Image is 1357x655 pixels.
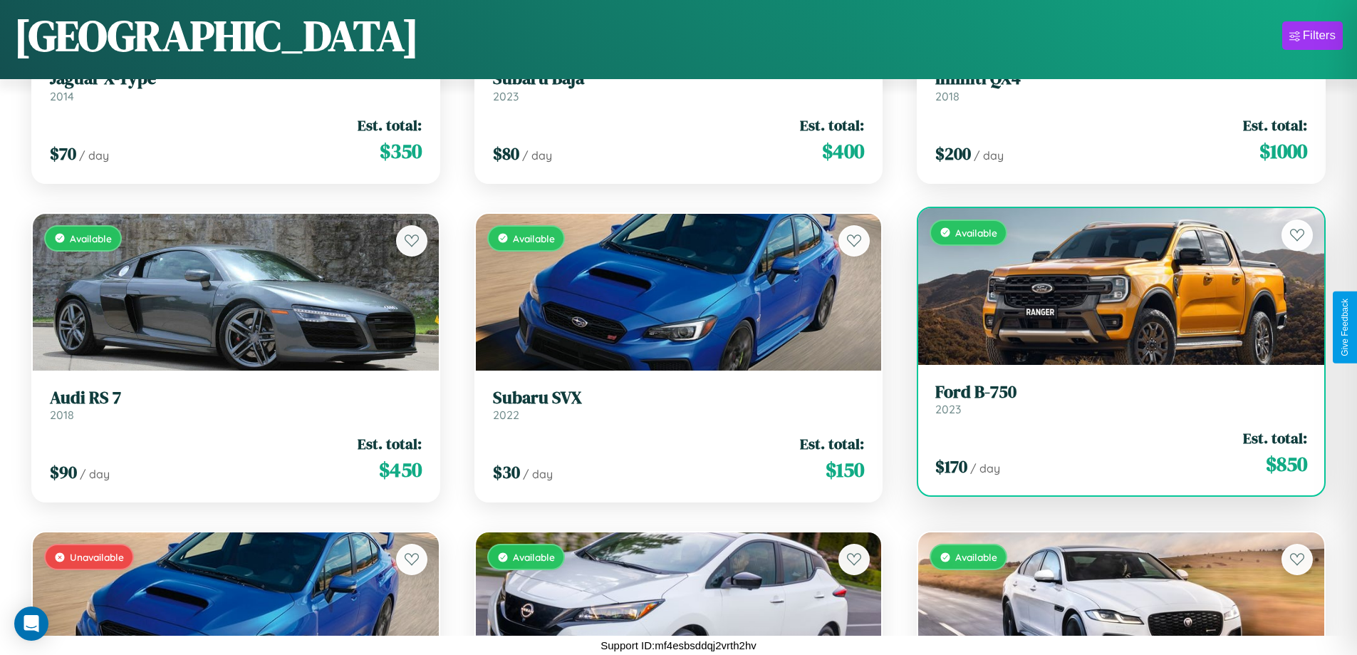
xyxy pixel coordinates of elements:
[935,68,1307,103] a: Infiniti QX42018
[70,232,112,244] span: Available
[513,232,555,244] span: Available
[14,6,419,65] h1: [GEOGRAPHIC_DATA]
[1303,29,1336,43] div: Filters
[1282,21,1343,50] button: Filters
[974,148,1004,163] span: / day
[935,382,1307,417] a: Ford B-7502023
[1243,115,1307,135] span: Est. total:
[513,551,555,563] span: Available
[970,461,1000,475] span: / day
[935,455,967,478] span: $ 170
[822,137,864,165] span: $ 400
[358,433,422,454] span: Est. total:
[600,636,756,655] p: Support ID: mf4esbsddqj2vrth2hv
[1340,299,1350,356] div: Give Feedback
[50,460,77,484] span: $ 90
[50,408,74,422] span: 2018
[380,137,422,165] span: $ 350
[935,68,1307,89] h3: Infiniti QX4
[358,115,422,135] span: Est. total:
[493,388,865,408] h3: Subaru SVX
[935,402,961,416] span: 2023
[50,388,422,408] h3: Audi RS 7
[826,455,864,484] span: $ 150
[935,382,1307,403] h3: Ford B-750
[935,89,960,103] span: 2018
[493,89,519,103] span: 2023
[493,460,520,484] span: $ 30
[1259,137,1307,165] span: $ 1000
[379,455,422,484] span: $ 450
[50,388,422,423] a: Audi RS 72018
[50,142,76,165] span: $ 70
[50,68,422,89] h3: Jaguar X-Type
[493,408,519,422] span: 2022
[79,148,109,163] span: / day
[50,68,422,103] a: Jaguar X-Type2014
[522,148,552,163] span: / day
[493,142,519,165] span: $ 80
[800,433,864,454] span: Est. total:
[493,68,865,103] a: Subaru Baja2023
[493,68,865,89] h3: Subaru Baja
[493,388,865,423] a: Subaru SVX2022
[800,115,864,135] span: Est. total:
[935,142,971,165] span: $ 200
[50,89,74,103] span: 2014
[80,467,110,481] span: / day
[1266,450,1307,478] span: $ 850
[955,551,997,563] span: Available
[14,607,48,641] div: Open Intercom Messenger
[523,467,553,481] span: / day
[70,551,124,563] span: Unavailable
[955,227,997,239] span: Available
[1243,428,1307,448] span: Est. total:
